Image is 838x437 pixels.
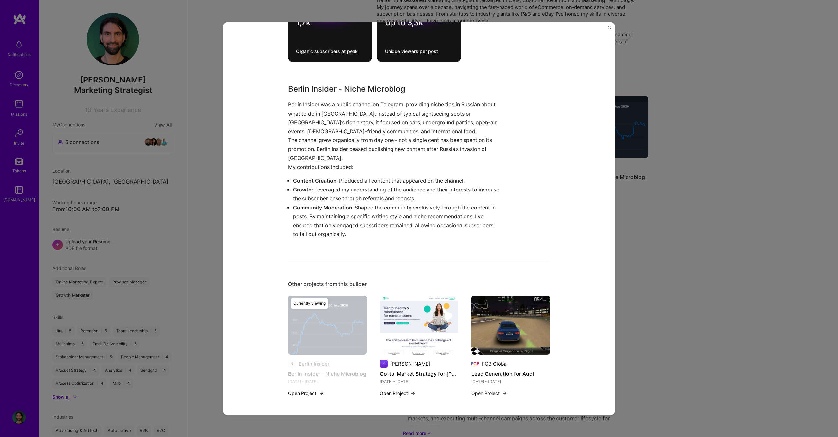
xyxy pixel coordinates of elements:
[288,390,324,397] button: Open Project
[293,177,337,184] strong: Content Creation
[380,390,416,397] button: Open Project
[293,186,312,193] strong: Growth
[380,296,458,355] img: Go-to-Market Strategy for Olaf
[471,390,507,397] button: Open Project
[410,391,416,396] img: arrow-right
[385,48,453,55] div: Unique viewers per post
[288,163,501,172] p: My contributions included:
[293,204,352,211] strong: Community Moderation
[471,370,550,378] h4: Lead Generation for Audi
[293,203,501,239] p: : Shaped the community exclusively through the content in posts. By maintaining a specific writin...
[293,185,501,203] p: : Leveraged my understanding of the audience and their interests to increase the subscriber base ...
[380,370,458,378] h4: Go-to-Market Strategy for [PERSON_NAME]
[380,360,388,368] img: Company logo
[288,136,501,163] p: The channel grew organically from day one - not a single cent has been spent on its promotion. Be...
[385,18,453,28] div: Up to 3,3k
[608,26,611,33] button: Close
[471,360,479,368] img: Company logo
[471,296,550,355] img: Lead Generation for Audi
[319,391,324,396] img: arrow-right
[482,360,508,367] div: FCB Global
[288,281,550,288] div: Other projects from this builder
[471,378,550,385] div: [DATE] - [DATE]
[293,176,501,185] p: : Produced all content that appeared on the channel.
[288,83,501,95] h3: Berlin Insider - Niche Microblog
[291,299,328,309] div: Currently viewing
[502,391,507,396] img: arrow-right
[288,296,367,355] img: Berlin Insider - Niche Microblog
[296,48,364,55] div: Organic subscribers at peak
[390,360,430,367] div: [PERSON_NAME]
[288,100,501,136] p: Berlin Insider was a public channel on Telegram, providing niche tips in Russian about what to do...
[380,378,458,385] div: [DATE] - [DATE]
[296,18,364,28] div: 1,7k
